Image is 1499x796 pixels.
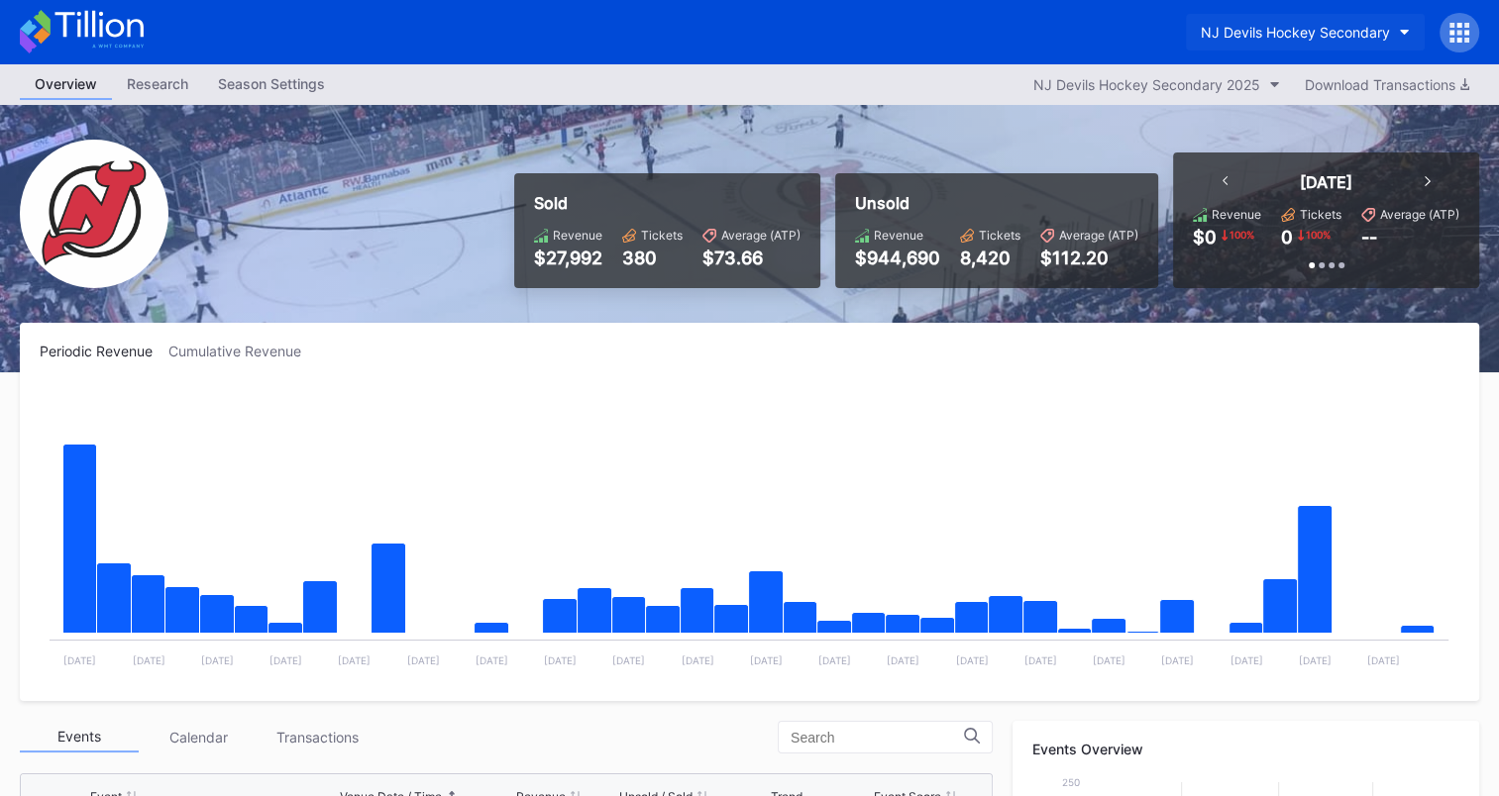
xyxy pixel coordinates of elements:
[1295,71,1479,98] button: Download Transactions
[1059,228,1138,243] div: Average (ATP)
[1231,654,1263,666] text: [DATE]
[534,248,602,268] div: $27,992
[20,140,168,288] img: NJ_Devils_Hockey_Secondary.png
[1032,741,1459,757] div: Events Overview
[1228,227,1256,243] div: 100 %
[201,654,234,666] text: [DATE]
[750,654,783,666] text: [DATE]
[1299,654,1332,666] text: [DATE]
[1161,654,1194,666] text: [DATE]
[534,193,801,213] div: Sold
[874,228,923,243] div: Revenue
[702,248,801,268] div: $73.66
[1380,207,1459,222] div: Average (ATP)
[979,228,1020,243] div: Tickets
[960,248,1020,268] div: 8,420
[1305,76,1469,93] div: Download Transactions
[1281,227,1293,248] div: 0
[1023,71,1290,98] button: NJ Devils Hockey Secondary 2025
[168,343,317,359] div: Cumulative Revenue
[269,654,302,666] text: [DATE]
[20,69,112,100] a: Overview
[791,730,964,746] input: Search
[476,654,508,666] text: [DATE]
[682,654,714,666] text: [DATE]
[1093,654,1125,666] text: [DATE]
[1024,654,1057,666] text: [DATE]
[553,228,602,243] div: Revenue
[203,69,340,100] a: Season Settings
[818,654,851,666] text: [DATE]
[887,654,919,666] text: [DATE]
[1367,654,1400,666] text: [DATE]
[855,193,1138,213] div: Unsold
[721,228,801,243] div: Average (ATP)
[641,228,683,243] div: Tickets
[338,654,371,666] text: [DATE]
[40,384,1458,681] svg: Chart title
[1212,207,1261,222] div: Revenue
[855,248,940,268] div: $944,690
[956,654,989,666] text: [DATE]
[1040,248,1138,268] div: $112.20
[1033,76,1260,93] div: NJ Devils Hockey Secondary 2025
[133,654,165,666] text: [DATE]
[112,69,203,100] a: Research
[139,722,258,752] div: Calendar
[258,722,376,752] div: Transactions
[1193,227,1217,248] div: $0
[544,654,577,666] text: [DATE]
[1304,227,1333,243] div: 100 %
[20,722,139,752] div: Events
[1062,776,1080,788] text: 250
[612,654,645,666] text: [DATE]
[1300,207,1341,222] div: Tickets
[1201,24,1390,41] div: NJ Devils Hockey Secondary
[63,654,96,666] text: [DATE]
[112,69,203,98] div: Research
[1300,172,1352,192] div: [DATE]
[407,654,440,666] text: [DATE]
[40,343,168,359] div: Periodic Revenue
[203,69,340,98] div: Season Settings
[1361,227,1377,248] div: --
[622,248,683,268] div: 380
[1186,14,1425,50] button: NJ Devils Hockey Secondary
